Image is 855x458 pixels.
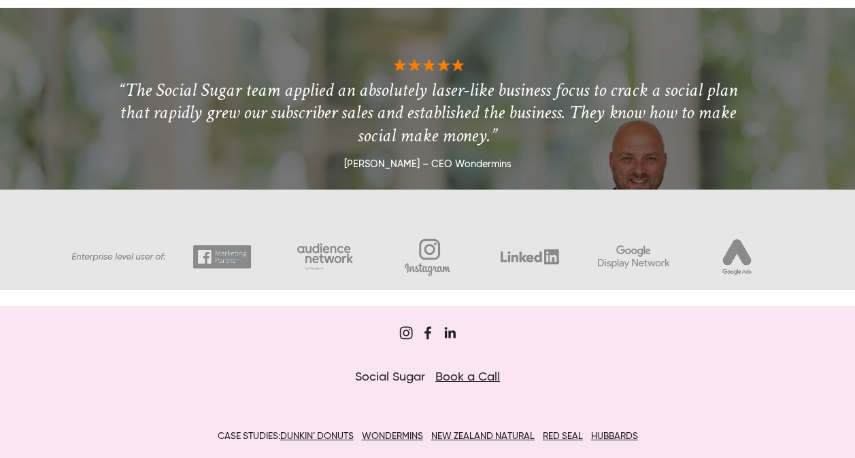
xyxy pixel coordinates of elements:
span: Social Sugar [355,371,425,383]
img: Ent-GoogleAds-GREY.png [684,234,787,280]
a: DUNKIN’ DONUTS [280,431,354,441]
a: NEW ZEALAND NATURAL [431,431,535,441]
img: 5 Stars [333,56,523,76]
p: CASE STUDIES: [118,428,738,446]
img: Ent-Intro-GREY.png [68,234,171,280]
img: Ent-Instagram-GREY.png [376,234,479,280]
a: RED SEAL [543,431,583,441]
a: WONDERMINS [362,431,423,441]
p: [PERSON_NAME] – CEO Wondermins [118,156,738,188]
img: Ent-Audience-GREY.png [273,234,376,280]
h3: “The Social Sugar team applied an absolutely laser-like business focus to crack a social plan tha... [118,29,738,147]
a: Jordan Eley [443,326,456,340]
a: Book a Call [435,371,500,383]
img: Ent-GDN-GREY.png [582,234,684,280]
a: HUBBARDS [591,431,638,441]
img: Ent-LinkedIn-GREY.png [479,234,582,280]
a: Sugar Digi [421,326,435,340]
a: Sugar&Partners [399,326,413,340]
img: Ent-FMP-GREY.png [171,234,273,280]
